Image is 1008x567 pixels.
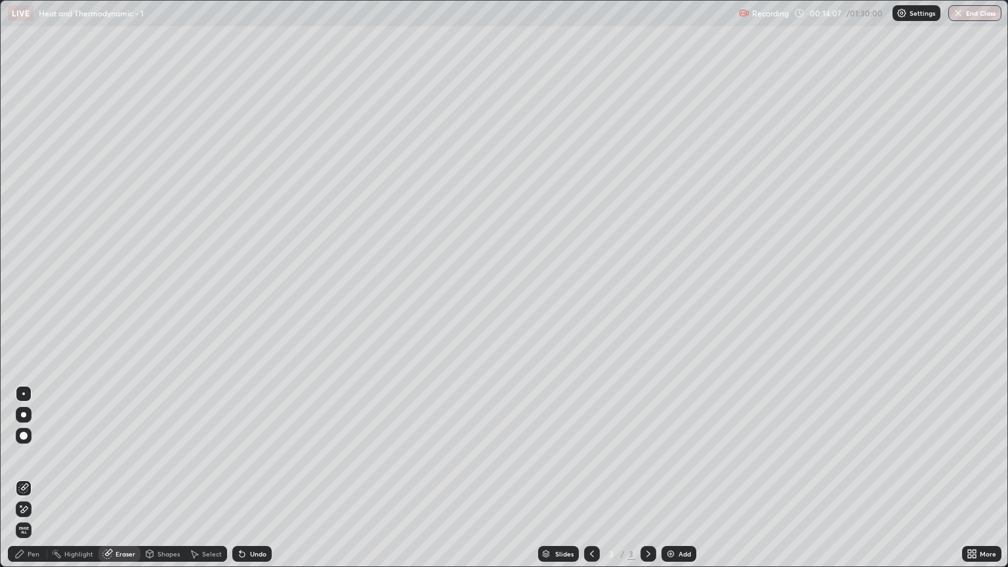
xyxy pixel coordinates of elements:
div: Undo [250,551,266,557]
div: 3 [627,548,635,560]
div: Shapes [157,551,180,557]
p: LIVE [12,8,30,18]
div: Add [679,551,691,557]
p: Settings [910,10,935,16]
img: end-class-cross [953,8,963,18]
img: recording.375f2c34.svg [739,8,749,18]
img: add-slide-button [665,549,676,559]
div: Pen [28,551,39,557]
button: End Class [948,5,1001,21]
div: Select [202,551,222,557]
div: Eraser [115,551,135,557]
div: / [621,550,625,558]
div: Slides [555,551,574,557]
div: Highlight [64,551,93,557]
div: 3 [605,550,618,558]
div: More [980,551,996,557]
p: Heat and Thermodynamic - 1 [39,8,144,18]
img: class-settings-icons [896,8,907,18]
span: Erase all [16,526,31,534]
p: Recording [752,9,789,18]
